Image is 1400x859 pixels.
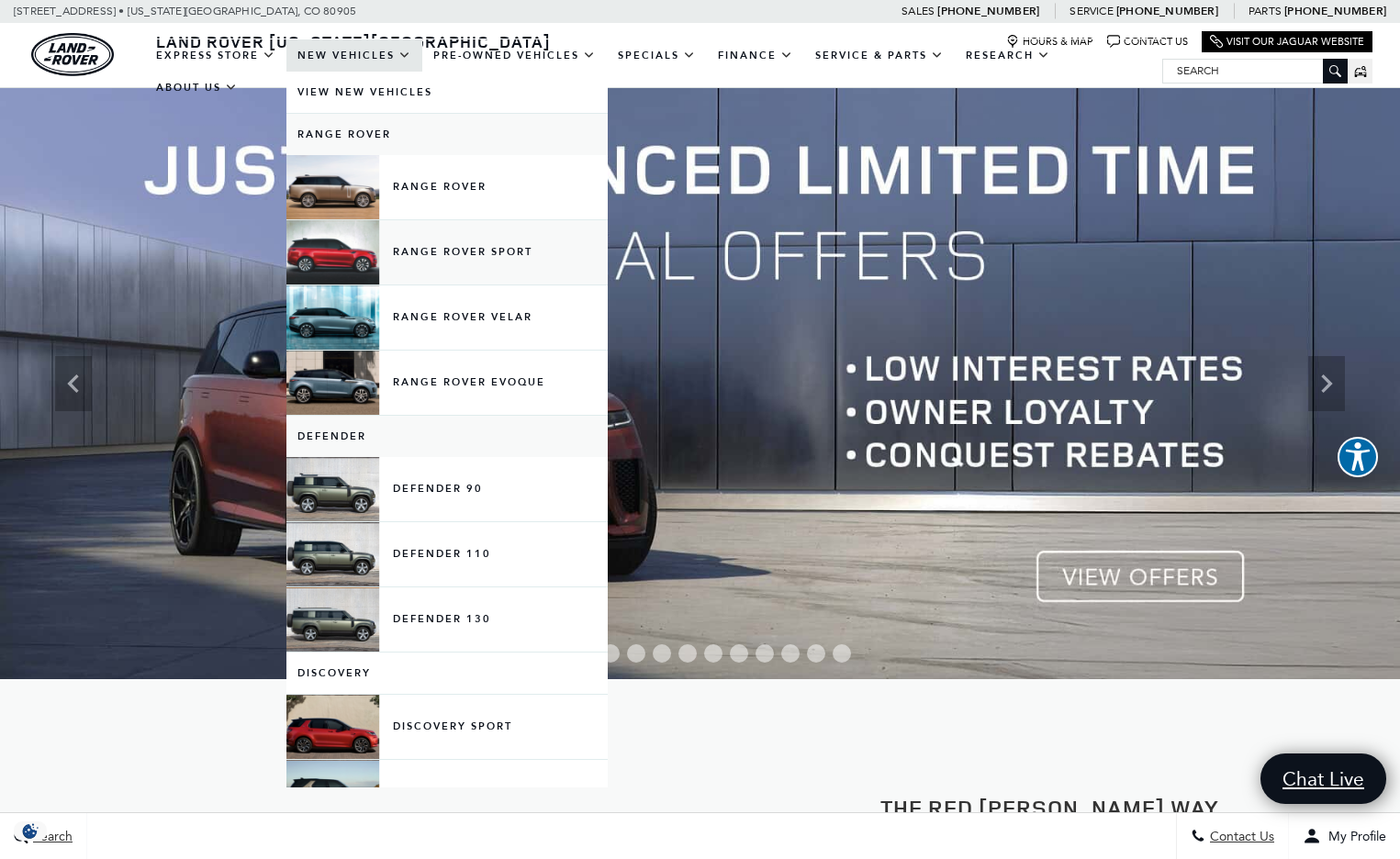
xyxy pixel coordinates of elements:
a: [PHONE_NUMBER] [1284,4,1386,18]
a: Range Rover Evoque [286,351,608,415]
span: Go to slide 5 [653,644,671,663]
span: Go to slide 9 [756,644,774,663]
a: Chat Live [1260,753,1386,804]
a: Specials [607,39,707,72]
span: Go to slide 7 [704,644,722,663]
div: Privacy Settings [9,821,51,841]
img: Land Rover [31,33,114,76]
span: My Profile [1321,829,1386,844]
a: Defender 130 [286,587,608,652]
button: Explore your accessibility options [1338,437,1378,477]
a: Finance [707,39,804,72]
span: Contact Us [1205,829,1274,844]
a: Service & Parts [804,39,955,72]
span: Sales [902,5,935,17]
a: Discovery [286,760,608,824]
a: Range Rover [286,114,608,155]
a: Visit Our Jaguar Website [1210,35,1364,49]
a: View New Vehicles [286,72,608,113]
a: land-rover [31,33,114,76]
button: Open user profile menu [1289,813,1400,859]
span: Go to slide 4 [627,644,645,663]
span: Go to slide 11 [807,644,825,663]
a: Defender [286,416,608,457]
a: About Us [145,72,249,104]
a: New Vehicles [286,39,422,72]
a: Contact Us [1107,35,1188,49]
a: Defender 110 [286,522,608,586]
span: Go to slide 6 [678,644,697,663]
span: Go to slide 10 [781,644,800,663]
div: Next [1308,356,1345,411]
a: [STREET_ADDRESS] • [US_STATE][GEOGRAPHIC_DATA], CO 80905 [14,5,356,17]
aside: Accessibility Help Desk [1338,437,1378,481]
span: Go to slide 12 [833,644,851,663]
a: Land Rover [US_STATE][GEOGRAPHIC_DATA] [145,30,562,52]
span: Parts [1249,5,1282,17]
span: Go to slide 8 [730,644,748,663]
a: [PHONE_NUMBER] [1116,4,1218,18]
a: EXPRESS STORE [145,39,286,72]
a: Range Rover [286,155,608,219]
a: Range Rover Velar [286,285,608,350]
span: Chat Live [1273,766,1373,791]
a: Discovery Sport [286,695,608,759]
a: Discovery [286,653,608,694]
a: [PHONE_NUMBER] [937,4,1039,18]
span: Go to slide 3 [601,644,620,663]
a: Range Rover Sport [286,220,608,284]
span: Service [1070,5,1113,17]
span: Land Rover [US_STATE][GEOGRAPHIC_DATA] [156,30,551,52]
input: Search [1163,60,1347,82]
a: Defender 90 [286,457,608,521]
h2: The Red [PERSON_NAME] Way [714,796,1387,820]
a: Pre-Owned Vehicles [422,39,607,72]
nav: Main Navigation [145,39,1162,104]
a: Research [955,39,1061,72]
div: Previous [55,356,92,411]
a: Hours & Map [1006,35,1093,49]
